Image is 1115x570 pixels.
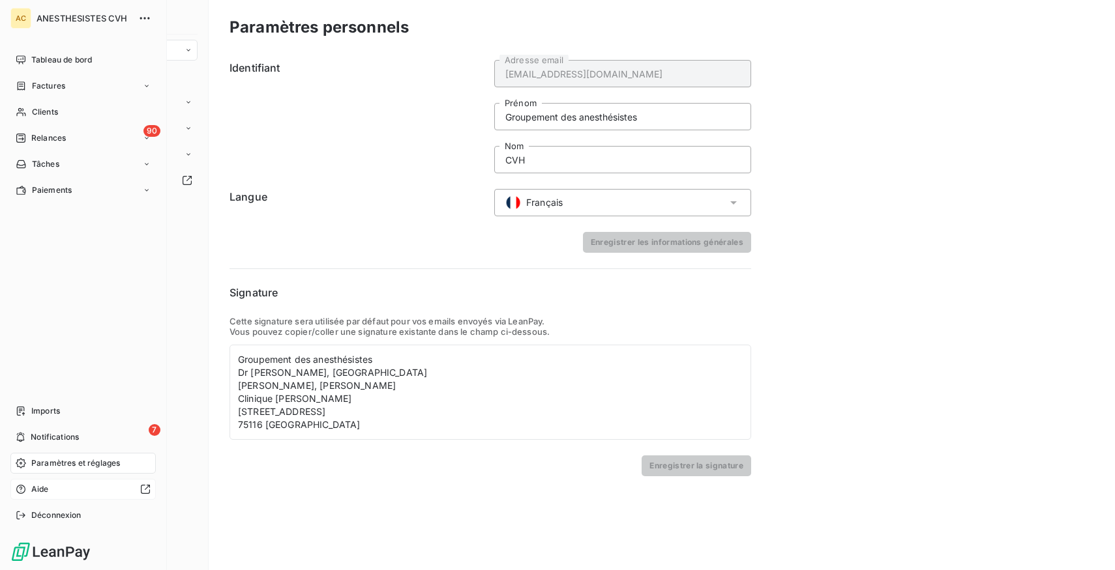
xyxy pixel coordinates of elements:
[31,405,60,417] span: Imports
[149,424,160,436] span: 7
[230,60,486,173] h6: Identifiant
[238,405,743,418] div: [STREET_ADDRESS]
[238,418,743,431] div: 75116 [GEOGRAPHIC_DATA]
[37,13,130,23] span: ANESTHESISTES CVH
[583,232,751,253] button: Enregistrer les informations générales
[10,479,156,500] a: Aide
[31,483,49,495] span: Aide
[238,379,743,392] div: [PERSON_NAME], [PERSON_NAME]
[143,125,160,137] span: 90
[230,326,751,337] p: Vous pouvez copier/coller une signature existante dans le champ ci-dessous.
[494,146,751,173] input: placeholder
[230,285,751,300] h6: Signature
[230,316,751,326] p: Cette signature sera utilisée par défaut pour vos emails envoyés via LeanPay.
[31,431,79,443] span: Notifications
[238,366,743,379] div: Dr [PERSON_NAME], [GEOGRAPHIC_DATA]
[230,16,409,39] h3: Paramètres personnels
[10,541,91,562] img: Logo LeanPay
[32,158,59,170] span: Tâches
[494,103,751,130] input: placeholder
[642,455,751,476] button: Enregistrer la signature
[31,509,82,521] span: Déconnexion
[526,196,563,209] span: Français
[31,457,120,469] span: Paramètres et réglages
[32,106,58,118] span: Clients
[31,132,66,144] span: Relances
[230,189,486,216] h6: Langue
[32,184,72,196] span: Paiements
[31,54,92,66] span: Tableau de bord
[238,392,743,405] div: Clinique [PERSON_NAME]
[494,60,751,87] input: placeholder
[10,8,31,29] div: AC
[32,80,65,92] span: Factures
[1071,526,1102,557] iframe: Intercom live chat
[238,353,743,366] div: Groupement des anesthésistes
